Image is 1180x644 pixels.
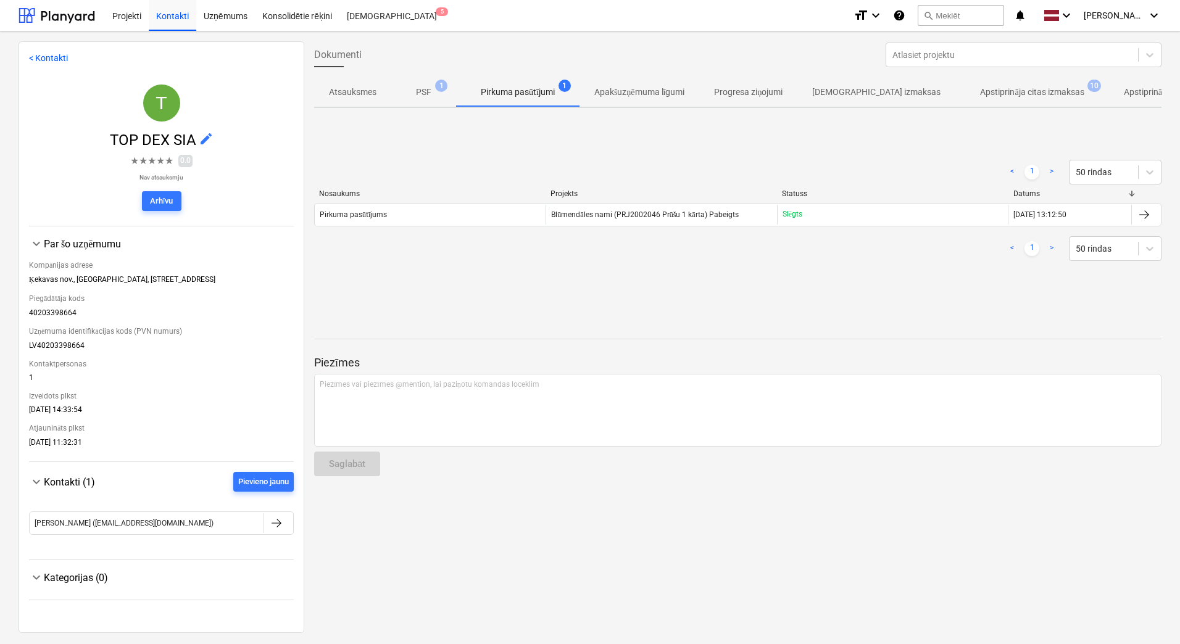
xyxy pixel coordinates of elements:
[29,236,44,251] span: keyboard_arrow_down
[1084,10,1145,20] span: [PERSON_NAME]
[893,8,905,23] i: Zināšanu pamats
[783,209,802,220] p: Slēgts
[782,189,1003,198] div: Statuss
[143,85,180,122] div: TOP
[44,238,294,250] div: Par šo uzņēmumu
[29,373,294,387] div: 1
[44,476,95,488] span: Kontakti (1)
[29,308,294,322] div: 40203398664
[559,80,571,92] span: 1
[416,86,431,99] p: PSF
[436,7,448,16] span: 5
[29,570,44,585] span: keyboard_arrow_down
[233,472,294,492] button: Pievieno jaunu
[812,86,941,99] p: [DEMOGRAPHIC_DATA] izmaksas
[1013,189,1127,198] div: Datums
[29,53,68,63] a: < Kontakti
[918,5,1004,26] button: Meklēt
[1005,165,1020,180] a: Previous page
[35,519,214,527] div: [PERSON_NAME] ([EMAIL_ADDRESS][DOMAIN_NAME])
[199,131,214,146] span: edit
[165,154,173,168] span: ★
[319,189,541,198] div: Nosaukums
[435,80,447,92] span: 1
[29,289,294,308] div: Piegādātāja kods
[29,570,294,585] div: Kategorijas (0)
[714,86,783,99] p: Progresa ziņojumi
[854,8,868,23] i: format_size
[329,86,376,99] p: Atsauksmes
[142,191,181,211] button: Arhīvu
[1044,241,1059,256] a: Next page
[156,154,165,168] span: ★
[29,474,44,489] span: keyboard_arrow_down
[551,210,738,220] span: Blūmendāles nami (PRJ2002046 Prūšu 1 kārta) Pabeigts
[551,189,772,198] div: Projekts
[1059,8,1074,23] i: keyboard_arrow_down
[314,355,1161,370] p: Piezīmes
[29,472,294,492] div: Kontakti (1)Pievieno jaunu
[1013,210,1066,219] div: [DATE] 13:12:50
[1087,80,1101,92] span: 10
[29,251,294,452] div: Par šo uzņēmumu
[156,93,167,113] span: T
[238,475,289,489] div: Pievieno jaunu
[150,194,173,208] div: Arhīvu
[1024,165,1039,180] a: Page 1 is your current page
[594,86,685,99] p: Apakšuzņēmuma līgumi
[29,585,294,590] div: Kategorijas (0)
[29,438,294,452] div: [DATE] 11:32:31
[1005,241,1020,256] a: Previous page
[1147,8,1161,23] i: keyboard_arrow_down
[481,86,555,99] p: Pirkuma pasūtījumi
[29,341,294,355] div: LV40203398664
[1118,585,1180,644] iframe: Chat Widget
[29,236,294,251] div: Par šo uzņēmumu
[130,154,139,168] span: ★
[29,322,294,341] div: Uzņēmuma identifikācijas kods (PVN numurs)
[1014,8,1026,23] i: notifications
[44,572,294,584] div: Kategorijas (0)
[110,131,199,149] span: TOP DEX SIA
[29,355,294,373] div: Kontaktpersonas
[980,86,1084,99] p: Apstiprināja citas izmaksas
[147,154,156,168] span: ★
[314,47,362,62] span: Dokumenti
[923,10,933,20] span: search
[29,419,294,438] div: Atjaunināts plkst
[29,405,294,419] div: [DATE] 14:33:54
[320,210,387,220] div: Pirkuma pasūtījums
[130,173,193,181] p: Nav atsauksmju
[1044,165,1059,180] a: Next page
[178,155,193,167] span: 0.0
[29,256,294,275] div: Kompānijas adrese
[29,387,294,405] div: Izveidots plkst
[1024,241,1039,256] a: Page 1 is your current page
[29,492,294,550] div: Kontakti (1)Pievieno jaunu
[139,154,147,168] span: ★
[868,8,883,23] i: keyboard_arrow_down
[29,275,294,289] div: Ķekavas nov., [GEOGRAPHIC_DATA], [STREET_ADDRESS]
